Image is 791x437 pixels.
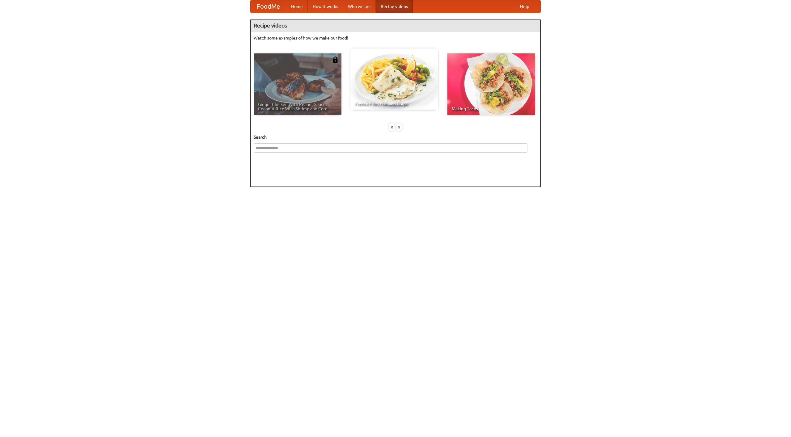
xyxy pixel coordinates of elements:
p: Watch some examples of how we make our food! [254,35,537,41]
img: 483408.png [332,57,338,63]
a: Making Tacos [447,53,535,115]
a: Recipe videos [376,0,413,13]
span: French Fries Fish and Chips [355,102,434,106]
h5: Search [254,134,537,140]
a: Who we are [343,0,376,13]
a: FoodMe [251,0,286,13]
a: Home [286,0,308,13]
h4: Recipe videos [251,19,540,32]
div: « [389,123,395,131]
div: » [396,123,402,131]
a: Help [515,0,534,13]
a: How it works [308,0,343,13]
span: Making Tacos [452,107,531,111]
a: French Fries Fish and Chips [350,48,438,110]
